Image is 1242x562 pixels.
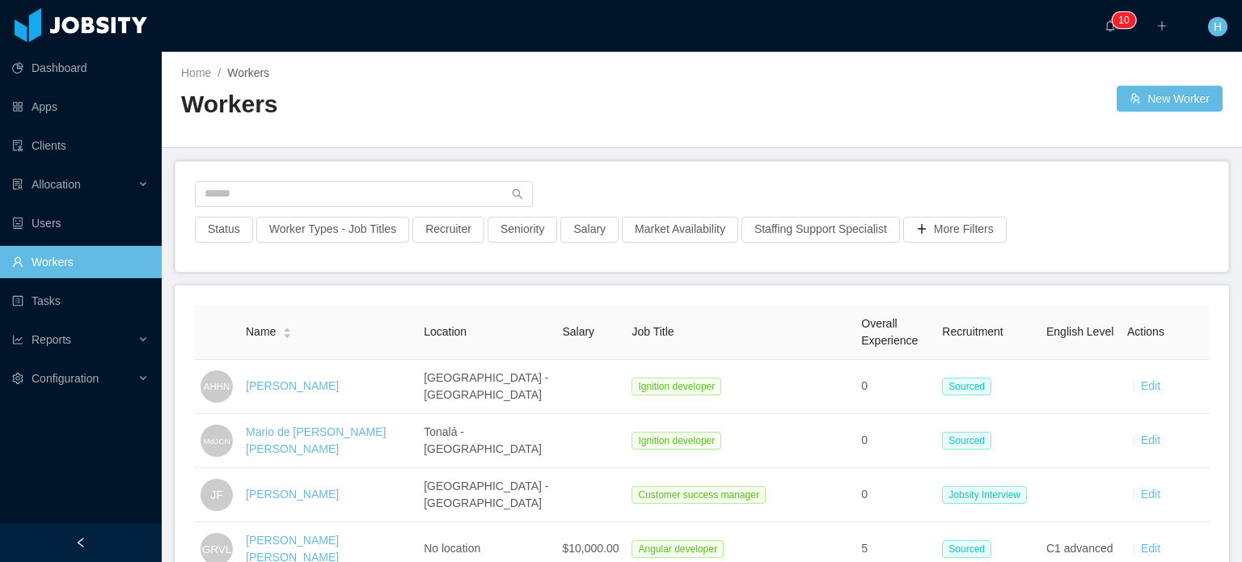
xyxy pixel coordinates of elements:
a: Sourced [942,433,998,446]
i: icon: bell [1105,20,1116,32]
a: Edit [1141,379,1160,392]
td: [GEOGRAPHIC_DATA] - [GEOGRAPHIC_DATA] [417,360,556,414]
span: Name [246,323,276,340]
a: Jobsity Interview [942,488,1033,501]
a: icon: pie-chartDashboard [12,52,149,84]
span: Overall Experience [861,317,918,347]
span: Sourced [942,378,991,395]
span: Job Title [632,325,674,338]
button: Seniority [488,217,557,243]
span: H [1214,17,1222,36]
p: 0 [1124,12,1130,28]
a: icon: userWorkers [12,246,149,278]
a: Sourced [942,379,998,392]
button: Salary [560,217,619,243]
button: icon: usergroup-addNew Worker [1117,86,1223,112]
button: Recruiter [412,217,484,243]
a: icon: robotUsers [12,207,149,239]
span: English Level [1046,325,1113,338]
td: Tonalá - [GEOGRAPHIC_DATA] [417,414,556,468]
i: icon: solution [12,179,23,190]
i: icon: caret-down [283,332,292,336]
span: MdJCN [203,429,230,451]
button: icon: plusMore Filters [903,217,1007,243]
span: Location [424,325,467,338]
span: JF [210,479,223,511]
a: Mario de [PERSON_NAME] [PERSON_NAME] [246,425,387,455]
button: Status [195,217,253,243]
a: Edit [1141,433,1160,446]
a: icon: auditClients [12,129,149,162]
span: Allocation [32,178,81,191]
td: [GEOGRAPHIC_DATA] - [GEOGRAPHIC_DATA] [417,468,556,522]
button: Worker Types - Job Titles [256,217,409,243]
span: Configuration [32,372,99,385]
a: [PERSON_NAME] [246,488,339,501]
p: 1 [1118,12,1124,28]
h2: Workers [181,88,702,121]
span: AHHN [204,373,230,399]
span: Sourced [942,540,991,558]
span: $10,000.00 [562,542,619,555]
td: 0 [855,468,936,522]
td: 0 [855,414,936,468]
a: Edit [1141,542,1160,555]
i: icon: search [512,188,523,200]
i: icon: line-chart [12,334,23,345]
span: Sourced [942,432,991,450]
span: / [218,66,221,79]
span: Workers [227,66,269,79]
sup: 10 [1112,12,1135,28]
a: Home [181,66,211,79]
span: Angular developer [632,540,723,558]
button: Staffing Support Specialist [741,217,900,243]
span: Ignition developer [632,432,721,450]
span: Reports [32,333,71,346]
span: Jobsity Interview [942,486,1027,504]
span: Salary [562,325,594,338]
i: icon: caret-up [283,326,292,331]
div: Sort [282,325,292,336]
span: Recruitment [942,325,1003,338]
span: Actions [1127,325,1164,338]
a: icon: profileTasks [12,285,149,317]
a: [PERSON_NAME] [246,379,339,392]
td: 0 [855,360,936,414]
button: Market Availability [622,217,738,243]
a: Sourced [942,542,998,555]
span: Customer success manager [632,486,765,504]
span: Ignition developer [632,378,721,395]
a: icon: appstoreApps [12,91,149,123]
a: Edit [1141,488,1160,501]
i: icon: setting [12,373,23,384]
i: icon: plus [1156,20,1168,32]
